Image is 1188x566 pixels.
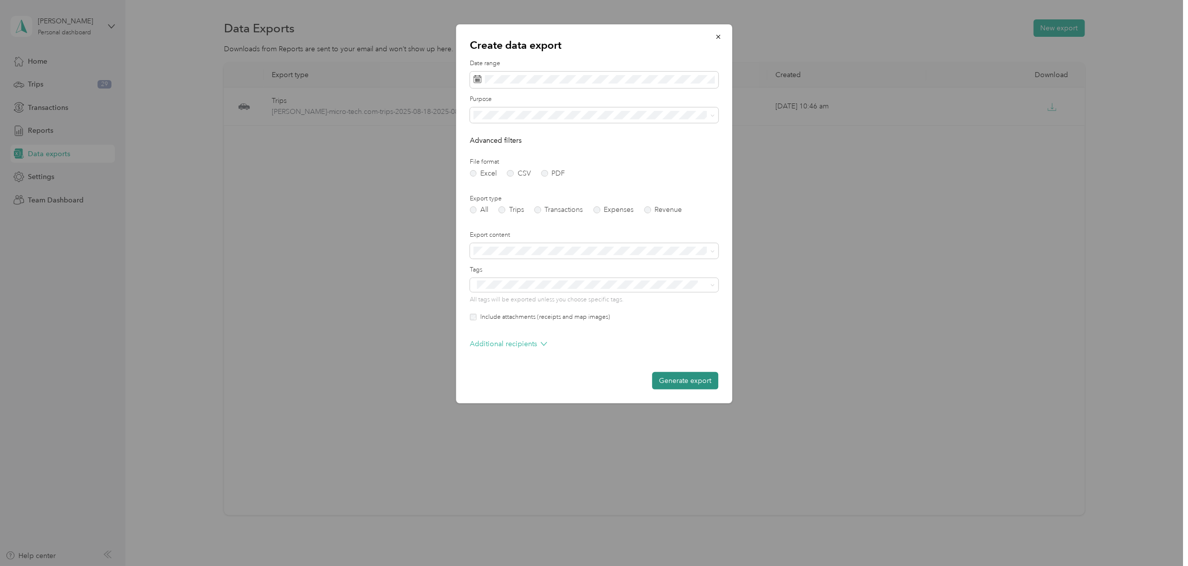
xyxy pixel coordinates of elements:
p: Additional recipients [470,339,547,349]
label: Purpose [470,95,718,104]
label: Export content [470,231,718,240]
label: Trips [499,206,524,213]
label: All [470,206,488,213]
label: Date range [470,59,718,68]
iframe: Everlance-gr Chat Button Frame [1132,510,1188,566]
label: File format [470,158,718,167]
label: Expenses [594,206,634,213]
label: Tags [470,266,718,275]
label: CSV [507,170,531,177]
label: Export type [470,194,718,203]
p: Advanced filters [470,135,718,146]
button: Generate export [652,372,718,389]
label: Include attachments (receipts and map images) [477,313,610,322]
label: Revenue [645,206,682,213]
label: Transactions [535,206,583,213]
p: All tags will be exported unless you choose specific tags. [470,295,718,304]
label: PDF [541,170,565,177]
label: Excel [470,170,497,177]
p: Create data export [470,38,718,52]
